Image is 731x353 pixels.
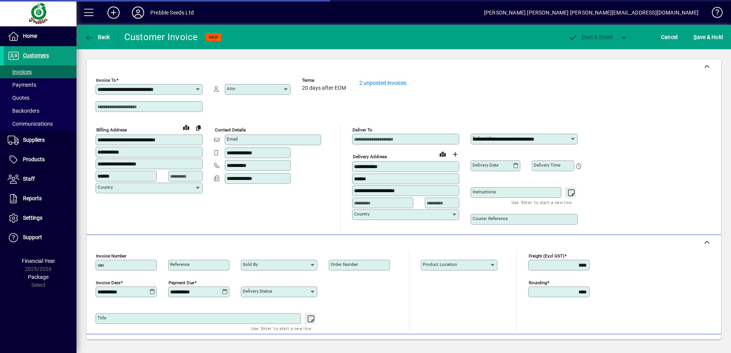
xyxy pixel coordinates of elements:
span: P [582,34,585,40]
mat-hint: Use 'Enter' to start a new line [512,198,572,207]
mat-label: Invoice To [96,78,116,83]
button: Profile [126,6,150,19]
div: Prebble Seeds Ltd [150,6,194,19]
span: Back [84,34,110,40]
mat-label: Country [97,185,113,190]
button: Save & Hold [692,30,725,44]
span: S [694,34,697,40]
span: Invoices [8,69,32,75]
mat-label: Courier Reference [473,216,508,221]
a: View on map [437,148,449,160]
a: Products [4,150,76,169]
mat-label: Attn [227,86,235,91]
span: ave & Hold [694,31,723,43]
a: Backorders [4,104,76,117]
mat-label: Reference [170,262,190,267]
a: Support [4,228,76,247]
mat-label: Country [354,211,369,217]
span: Products [23,156,45,162]
mat-label: Sold by [243,262,258,267]
button: Add [101,6,126,19]
span: ost & Email [568,34,612,40]
span: Customers [23,52,49,58]
mat-label: Rounding [529,280,547,285]
span: Cancel [661,31,678,43]
a: Quotes [4,91,76,104]
mat-label: Order number [331,262,358,267]
span: 20 days after EOM [302,85,346,91]
span: Communications [8,121,53,127]
a: Payments [4,78,76,91]
span: Staff [23,176,35,182]
mat-label: Delivery status [243,288,272,294]
mat-label: Invoice number [96,253,127,259]
mat-label: Payment due [169,280,194,285]
button: Choose address [449,148,461,160]
mat-label: Freight (excl GST) [529,253,564,259]
a: Settings [4,209,76,228]
a: Invoices [4,65,76,78]
button: Copy to Delivery address [192,121,205,134]
span: NEW [209,35,218,40]
div: [PERSON_NAME] [PERSON_NAME] [PERSON_NAME][EMAIL_ADDRESS][DOMAIN_NAME] [484,6,699,19]
mat-label: Invoice date [96,280,120,285]
span: Product [669,339,700,351]
mat-label: Product location [423,262,457,267]
span: Backorders [8,108,39,114]
button: Cancel [659,30,680,44]
a: View on map [180,121,192,133]
button: Back [83,30,112,44]
span: Package [28,274,49,280]
mat-label: Deliver To [353,127,372,133]
mat-label: Title [97,315,106,321]
span: Quotes [8,95,29,101]
span: Financial Year [22,258,55,264]
a: Staff [4,170,76,189]
mat-label: Email [227,136,238,142]
app-page-header-button: Back [76,30,119,44]
button: Product [665,338,704,352]
span: Home [23,33,37,39]
mat-label: Instructions [473,189,496,194]
a: Home [4,27,76,46]
a: 2 unposted invoices [359,80,406,86]
a: Suppliers [4,131,76,150]
a: Communications [4,117,76,130]
span: Reports [23,195,42,201]
mat-hint: Use 'Enter' to start a new line [251,324,311,333]
span: Suppliers [23,137,45,143]
span: Payments [8,82,36,88]
span: Support [23,234,42,240]
div: Customer Invoice [124,31,198,43]
span: Terms [302,78,348,83]
button: Post & Email [564,30,616,44]
mat-label: Delivery date [473,162,499,168]
span: Product History [458,339,497,351]
a: Knowledge Base [706,2,721,26]
mat-label: Delivery time [534,162,560,168]
a: Reports [4,189,76,208]
button: Product History [455,338,500,352]
span: Settings [23,215,42,221]
mat-label: Deliver via [473,136,494,141]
